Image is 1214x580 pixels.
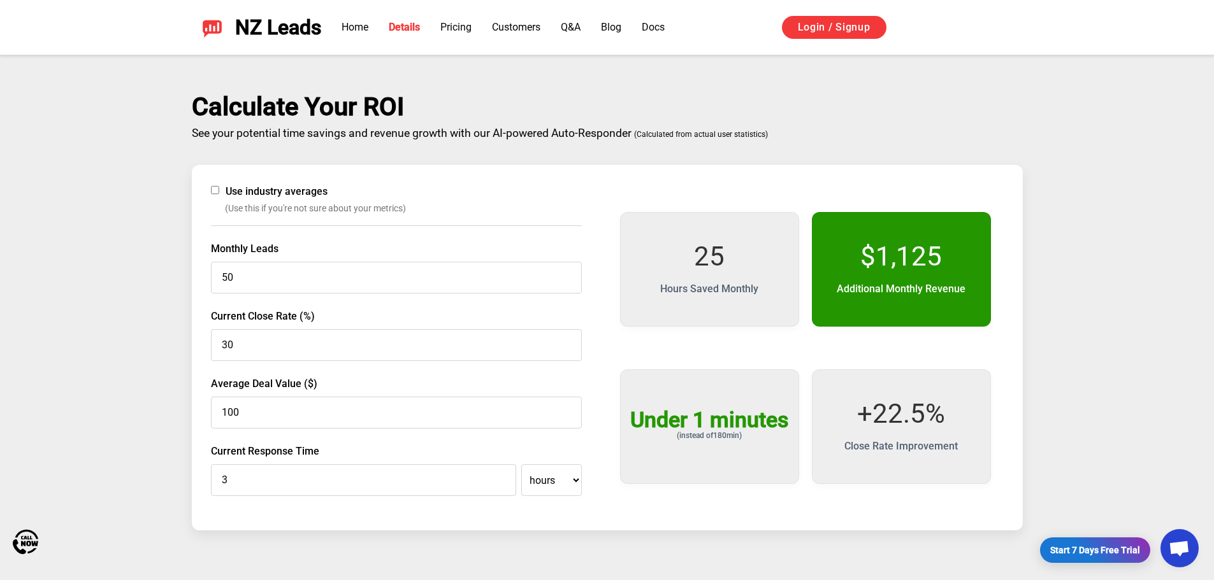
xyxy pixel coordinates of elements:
div: Hours Saved Monthly [660,281,758,297]
a: Docs [642,21,665,33]
a: Start 7 Days Free Trial [1040,537,1151,563]
span: (Calculated from actual user statistics) [634,130,768,139]
a: Customers [492,21,540,33]
a: Login / Signup [782,16,886,39]
div: Under 1 minutes [630,408,789,432]
div: Calculate Your ROI [192,92,1023,122]
a: Details [389,21,420,33]
label: Current Response Time [211,444,582,459]
a: Pricing [440,21,472,33]
label: Average Deal Value ($) [211,376,582,392]
a: Blog [601,21,621,33]
img: NZ Leads logo [202,17,222,38]
p: See your potential time savings and revenue growth with our AI-powered Auto-Responder [192,122,1023,139]
div: + 22.5 % [857,399,945,428]
a: Home [342,21,368,33]
span: (Use this if you're not sure about your metrics) [225,202,582,215]
div: Additional Monthly Revenue [837,281,965,297]
input: Use industry averages(Use this if you're not sure about your metrics) [211,186,219,194]
div: $ 1,125 [860,242,942,271]
label: Monthly Leads [211,241,582,257]
iframe: Sign in with Google Button [899,14,1029,42]
div: 25 [694,242,725,271]
label: Current Close Rate (%) [211,309,582,324]
div: (instead of 180 min) [677,432,742,440]
div: Open chat [1160,529,1199,567]
img: Call Now [13,529,38,555]
div: Close Rate Improvement [844,439,958,454]
a: Q&A [561,21,581,33]
span: Use industry averages [226,184,328,199]
span: NZ Leads [235,16,321,39]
